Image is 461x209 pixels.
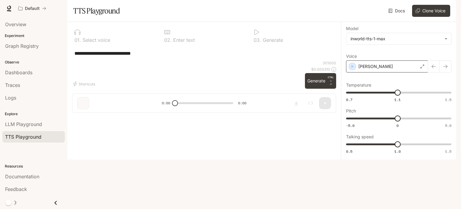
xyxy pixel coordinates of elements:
[346,83,371,87] p: Temperature
[328,75,334,86] p: ⏎
[358,63,393,69] p: [PERSON_NAME]
[73,5,120,17] h1: TTS Playground
[445,97,451,102] span: 1.5
[323,60,336,66] p: 31 / 1000
[328,75,334,83] p: CTRL +
[351,36,441,42] div: inworld-tts-1-max
[394,97,401,102] span: 1.1
[396,123,399,128] span: 0
[346,149,352,154] span: 0.5
[164,38,172,42] p: 0 2 .
[72,79,98,89] button: Shortcuts
[346,54,357,58] p: Voice
[412,5,450,17] button: Clone Voice
[25,6,40,11] p: Default
[346,26,358,31] p: Model
[16,2,49,14] button: All workspaces
[81,38,110,42] p: Select voice
[445,123,451,128] span: 5.0
[346,33,451,45] div: inworld-tts-1-max
[261,38,283,42] p: Generate
[172,38,195,42] p: Enter text
[346,97,352,102] span: 0.7
[445,149,451,154] span: 1.5
[346,109,356,113] p: Pitch
[346,123,354,128] span: -5.0
[305,73,336,89] button: GenerateCTRL +⏎
[346,135,374,139] p: Talking speed
[394,149,401,154] span: 1.0
[387,5,407,17] a: Docs
[74,38,81,42] p: 0 1 .
[254,38,261,42] p: 0 3 .
[311,67,330,72] p: $ 0.000310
